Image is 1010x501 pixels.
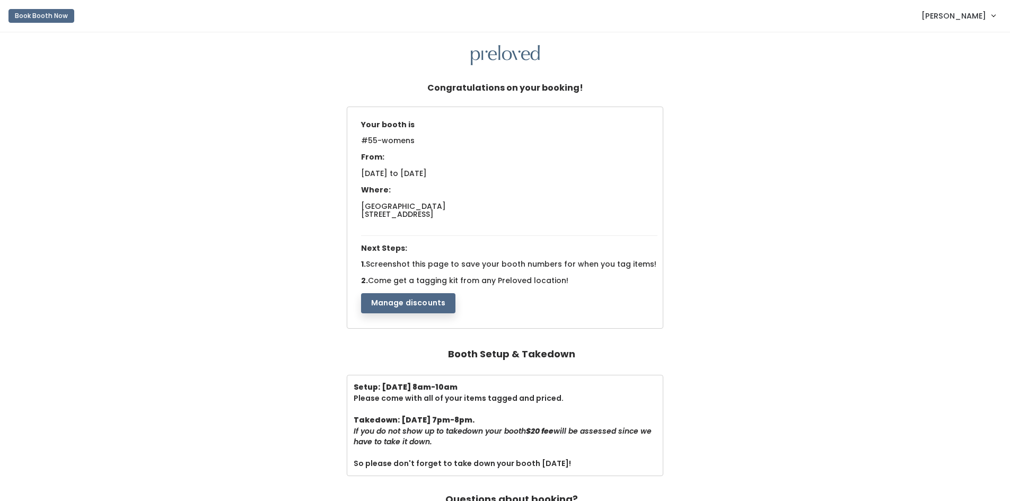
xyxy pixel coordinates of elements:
i: If you do not show up to takedown your booth will be assessed since we have to take it down. [354,426,652,447]
a: Book Booth Now [8,4,74,28]
b: Setup: [DATE] 8am-10am [354,382,458,392]
span: Your booth is [361,119,415,130]
button: Manage discounts [361,293,456,313]
a: Manage discounts [361,297,456,308]
span: Come get a tagging kit from any Preloved location! [368,275,568,286]
button: Book Booth Now [8,9,74,23]
span: [PERSON_NAME] [921,10,986,22]
span: [DATE] to [DATE] [361,168,427,179]
span: Next Steps: [361,243,407,253]
b: Takedown: [DATE] 7pm-8pm. [354,415,475,425]
a: [PERSON_NAME] [911,4,1006,27]
img: preloved logo [471,45,540,66]
span: Where: [361,184,391,195]
h4: Booth Setup & Takedown [448,344,575,365]
span: Screenshot this page to save your booth numbers for when you tag items! [366,259,656,269]
div: Please come with all of your items tagged and priced. So please don't forget to take down your bo... [354,382,657,469]
h5: Congratulations on your booking! [427,78,583,98]
div: 1. 2. [356,116,663,313]
span: From: [361,152,384,162]
span: #55-womens [361,135,415,152]
b: $20 fee [526,426,554,436]
span: [GEOGRAPHIC_DATA] [STREET_ADDRESS] [361,201,446,219]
